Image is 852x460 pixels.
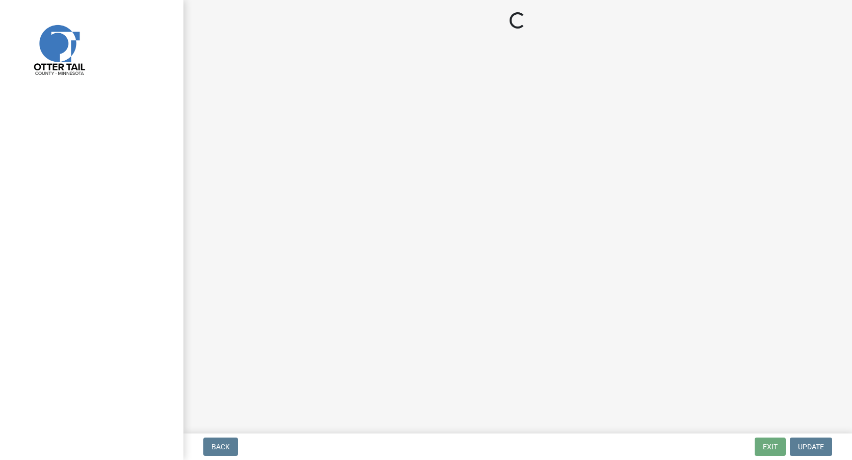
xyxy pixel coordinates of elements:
span: Back [211,443,230,451]
button: Back [203,438,238,456]
span: Update [798,443,824,451]
button: Update [790,438,832,456]
button: Exit [755,438,786,456]
img: Otter Tail County, Minnesota [20,11,97,87]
